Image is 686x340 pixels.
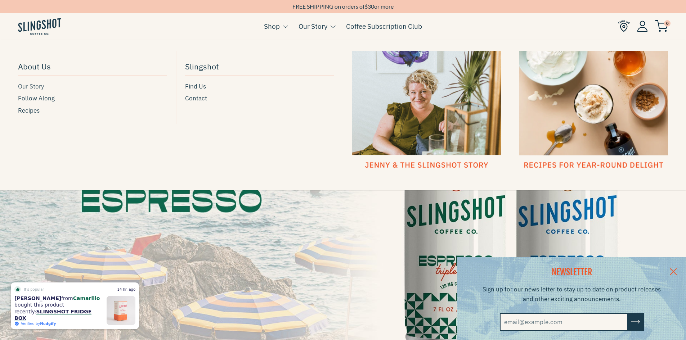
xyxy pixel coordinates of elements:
[482,285,662,304] p: Sign up for our news letter to stay up to date on product releases and other exciting announcements.
[18,94,55,103] span: Follow Along
[185,58,334,76] a: Slingshot
[346,21,422,32] a: Coffee Subscription Club
[618,20,630,32] img: Find Us
[18,58,167,76] a: About Us
[500,313,628,331] input: email@example.com
[18,60,51,73] span: About Us
[18,82,44,91] span: Our Story
[364,3,368,10] span: $
[18,94,167,103] a: Follow Along
[368,3,374,10] span: 30
[185,82,334,91] a: Find Us
[664,20,671,27] span: 0
[18,106,40,115] span: Recipes
[185,94,334,103] a: Contact
[185,94,207,103] span: Contact
[655,20,668,32] img: cart
[482,266,662,278] h2: NEWSLETTER
[299,21,327,32] a: Our Story
[18,82,167,91] a: Our Story
[637,21,648,32] img: Account
[185,60,219,73] span: Slingshot
[18,106,167,115] a: Recipes
[655,22,668,31] a: 0
[185,82,206,91] span: Find Us
[264,21,280,32] a: Shop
